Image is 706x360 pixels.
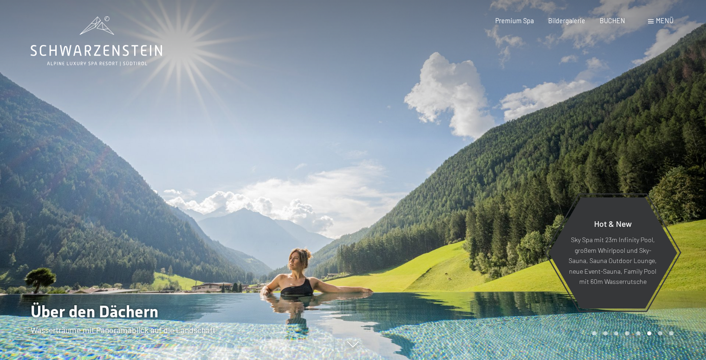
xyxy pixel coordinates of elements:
[614,331,619,336] div: Carousel Page 3
[656,17,674,25] span: Menü
[548,197,677,309] a: Hot & New Sky Spa mit 23m Infinity Pool, großem Whirlpool und Sky-Sauna, Sauna Outdoor Lounge, ne...
[548,17,585,25] a: Bildergalerie
[592,331,596,336] div: Carousel Page 1
[625,331,629,336] div: Carousel Page 4
[495,17,534,25] a: Premium Spa
[669,331,674,336] div: Carousel Page 8
[568,235,657,287] p: Sky Spa mit 23m Infinity Pool, großem Whirlpool und Sky-Sauna, Sauna Outdoor Lounge, neue Event-S...
[589,331,673,336] div: Carousel Pagination
[603,331,608,336] div: Carousel Page 2
[636,331,641,336] div: Carousel Page 5
[658,331,662,336] div: Carousel Page 7
[594,219,631,229] span: Hot & New
[600,17,625,25] a: BUCHEN
[647,331,652,336] div: Carousel Page 6 (Current Slide)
